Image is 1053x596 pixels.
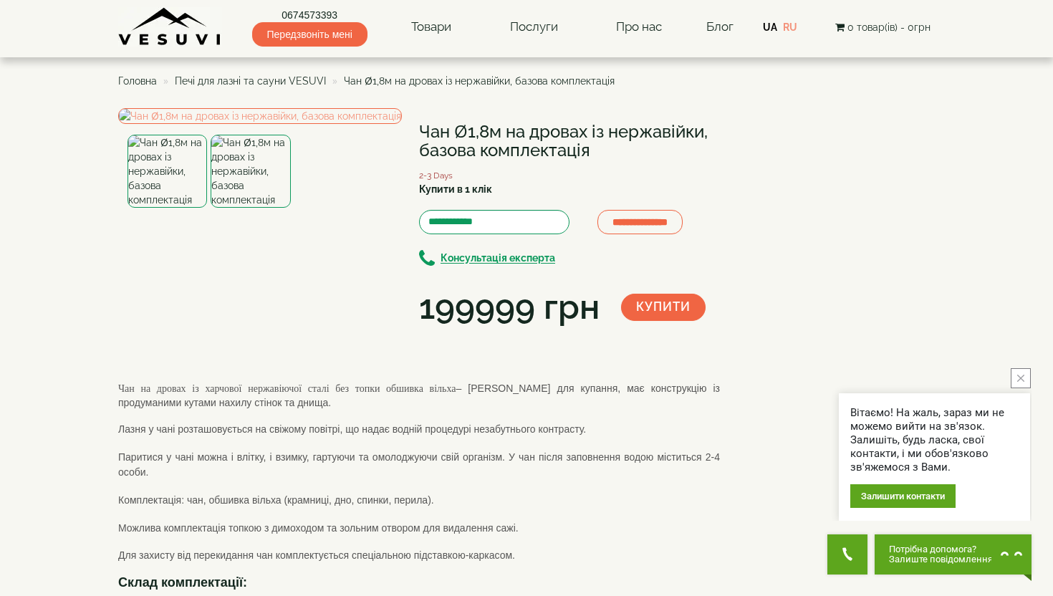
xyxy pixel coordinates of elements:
[118,108,402,124] img: Чан Ø1,8м на дровах із нержавійки, базова комплектація
[118,383,456,394] font: Чан на дровах із харчової нержавіючої сталі без топки обшивка вільха
[602,11,676,44] a: Про нас
[118,423,586,435] span: Лазня у чані розташовується на свіжому повітрі, що надає водній процедурі незабутнього контрасту.
[763,21,777,33] a: UA
[1011,368,1031,388] button: close button
[118,75,157,87] a: Головна
[441,253,555,264] b: Консультація експерта
[344,75,615,87] span: Чан Ø1,8м на дровах із нержавійки, базова комплектація
[118,522,519,534] span: Можлива комплектація топкою з димоходом та зольним отвором для видалення сажі.
[889,544,993,554] span: Потрібна допомога?
[118,494,434,506] span: Комплектація: чан, обшивка вільха (крамниці, дно, спинки, перила).
[831,19,935,35] button: 0 товар(ів) - 0грн
[128,135,207,208] img: Чан Ø1,8м на дровах із нержавійки, базова комплектація
[118,549,515,561] span: Для захисту від перекидання чан комплектується спеціальною підставкою-каркасом.
[397,11,466,44] a: Товари
[175,75,326,87] a: Печі для лазні та сауни VESUVI
[252,8,367,22] a: 0674573393
[118,383,720,408] font: – [PERSON_NAME] для купання, має конструкцію із продуманими кутами нахилу стінок та днища.
[706,19,734,34] a: Блог
[850,406,1019,474] div: Вітаємо! На жаль, зараз ми не можемо вийти на зв'язок. Залишіть, будь ласка, свої контакти, і ми ...
[621,294,706,321] button: Купити
[118,451,720,478] span: Паритися у чані можна і влітку, і взимку, гартуючи та омолоджуючи свій організм. У чан після запо...
[419,122,720,160] h1: Чан Ø1,8м на дровах із нержавійки, базова комплектація
[211,135,290,208] img: Чан Ø1,8м на дровах із нержавійки, базова комплектація
[496,11,572,44] a: Послуги
[252,22,367,47] span: Передзвоніть мені
[847,21,931,33] span: 0 товар(ів) - 0грн
[118,575,247,590] b: Склад комплектації:
[827,534,867,575] button: Get Call button
[419,182,492,196] label: Купити в 1 клік
[850,484,956,508] div: Залишити контакти
[875,534,1032,575] button: Chat button
[118,7,222,47] img: Завод VESUVI
[889,554,993,564] span: Залиште повідомлення
[419,283,600,332] div: 199999 грн
[783,21,797,33] a: RU
[419,170,453,181] small: 2-3 Days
